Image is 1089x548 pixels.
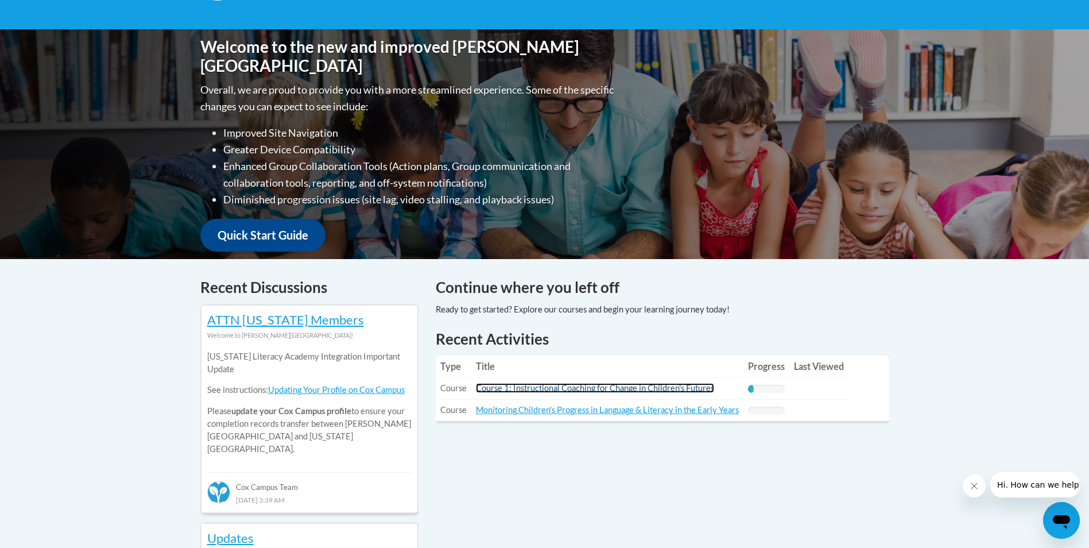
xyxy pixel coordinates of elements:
[471,355,743,378] th: Title
[476,405,739,415] a: Monitoring Children's Progress in Language & Literacy in the Early Years
[223,158,617,191] li: Enhanced Group Collaboration Tools (Action plans, Group communication and collaboration tools, re...
[207,329,412,342] div: Welcome to [PERSON_NAME][GEOGRAPHIC_DATA]!
[7,8,93,17] span: Hi. How can we help?
[748,385,754,393] div: Progress, %
[207,342,412,464] div: Please to ensure your completion records transfer between [PERSON_NAME][GEOGRAPHIC_DATA] and [US_...
[440,405,467,415] span: Course
[223,125,617,141] li: Improved Site Navigation
[207,472,412,493] div: Cox Campus Team
[207,350,412,376] p: [US_STATE] Literacy Academy Integration Important Update
[207,312,364,327] a: ATTN [US_STATE] Members
[223,141,617,158] li: Greater Device Compatibility
[436,329,889,349] h1: Recent Activities
[789,355,848,378] th: Last Viewed
[200,219,325,252] a: Quick Start Guide
[200,276,418,299] h4: Recent Discussions
[231,406,351,416] b: update your Cox Campus profile
[963,474,986,497] iframe: Close message
[743,355,789,378] th: Progress
[440,383,467,393] span: Course
[207,481,230,504] img: Cox Campus Team
[200,82,617,115] p: Overall, we are proud to provide you with a more streamlined experience. Some of the specific cha...
[207,384,412,396] p: See instructions:
[207,530,254,546] a: Updates
[223,191,617,208] li: Diminished progression issues (site lag, video stalling, and playback issues)
[268,385,405,395] a: Updating Your Profile on Cox Campus
[207,493,412,506] div: [DATE] 3:39 AM
[436,276,889,299] h4: Continue where you left off
[436,355,471,378] th: Type
[200,37,617,76] h1: Welcome to the new and improved [PERSON_NAME][GEOGRAPHIC_DATA]
[990,472,1080,497] iframe: Message from company
[1043,502,1080,539] iframe: Button to launch messaging window
[476,383,714,393] a: Course 1: Instructional Coaching for Change in Children's Futures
